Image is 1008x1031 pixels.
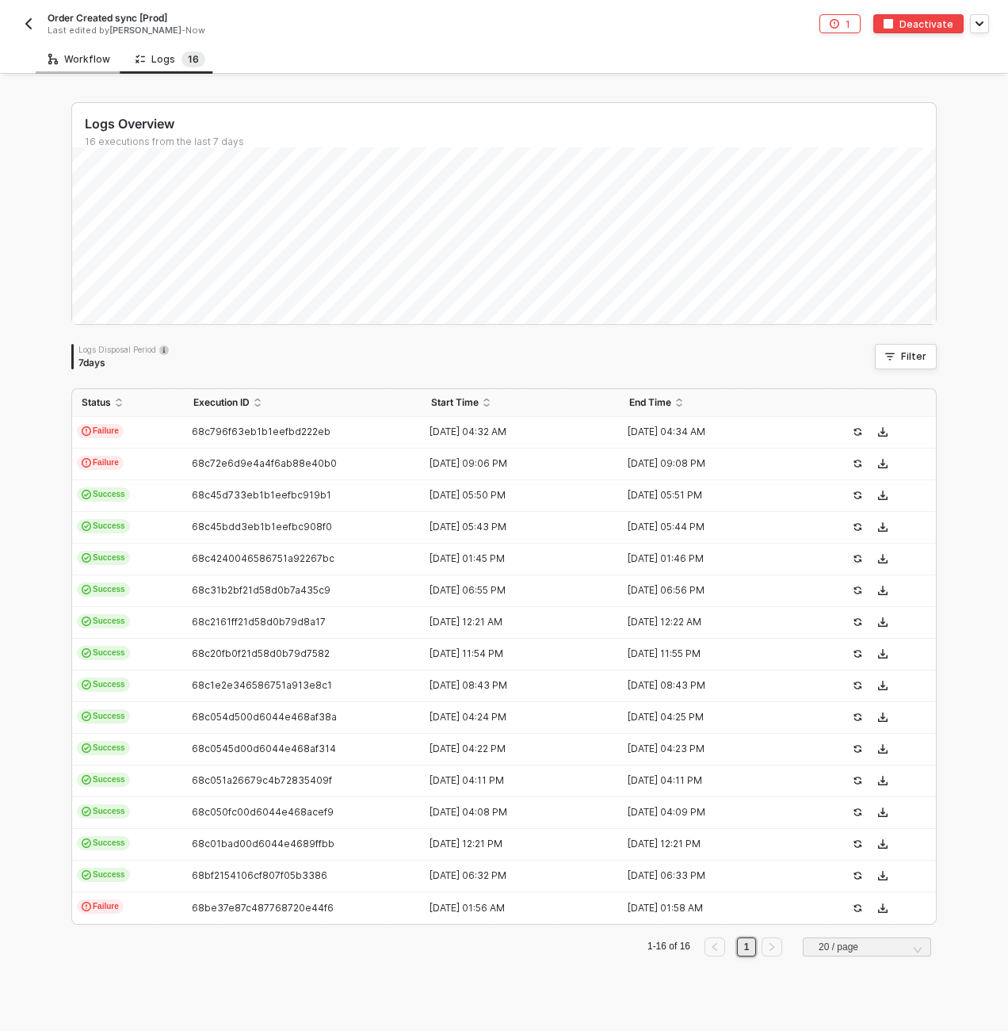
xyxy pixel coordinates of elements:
[878,522,888,532] span: icon-download
[853,808,862,817] span: icon-success-page
[77,424,124,438] span: Failure
[422,389,620,417] th: Start Time
[82,902,91,911] span: icon-exclamation
[878,681,888,690] span: icon-download
[873,14,964,33] button: deactivateDeactivate
[22,17,35,30] img: back
[704,937,725,957] button: left
[48,53,110,66] div: Workflow
[899,17,953,31] div: Deactivate
[620,743,805,755] div: [DATE] 04:23 PM
[422,552,607,565] div: [DATE] 01:45 PM
[85,116,936,132] div: Logs Overview
[77,741,130,755] span: Success
[878,617,888,627] span: icon-download
[77,487,130,502] span: Success
[422,902,607,915] div: [DATE] 01:56 AM
[181,52,205,67] sup: 16
[77,646,130,660] span: Success
[853,554,862,563] span: icon-success-page
[82,521,91,531] span: icon-cards
[878,903,888,913] span: icon-download
[853,491,862,500] span: icon-success-page
[48,25,468,36] div: Last edited by - Now
[422,869,607,882] div: [DATE] 06:32 PM
[422,426,607,438] div: [DATE] 04:32 AM
[878,712,888,722] span: icon-download
[72,389,184,417] th: Status
[710,942,720,952] span: left
[620,774,805,787] div: [DATE] 04:11 PM
[422,521,607,533] div: [DATE] 05:43 PM
[853,586,862,595] span: icon-success-page
[77,773,130,787] span: Success
[82,743,91,753] span: icon-cards
[192,679,332,691] span: 68c1e2e346586751a913e8c1
[819,14,861,33] button: 1
[853,617,862,627] span: icon-success-page
[767,942,777,952] span: right
[82,426,91,436] span: icon-exclamation
[878,839,888,849] span: icon-download
[82,680,91,689] span: icon-cards
[803,937,931,963] div: Page Size
[739,938,754,956] a: 1
[82,838,91,848] span: icon-cards
[192,869,327,881] span: 68bf2154106cf807f05b3386
[422,806,607,819] div: [DATE] 04:08 PM
[192,616,326,628] span: 68c2161ff21d58d0b79d8a17
[78,344,169,355] div: Logs Disposal Period
[77,551,130,565] span: Success
[109,25,181,36] span: [PERSON_NAME]
[853,744,862,754] span: icon-success-page
[48,11,167,25] span: Order Created sync [Prod]
[884,19,893,29] img: deactivate
[846,17,850,31] div: 1
[82,490,91,499] span: icon-cards
[192,552,334,564] span: 68c4240046586751a92267bc
[620,521,805,533] div: [DATE] 05:44 PM
[620,457,805,470] div: [DATE] 09:08 PM
[82,807,91,816] span: icon-cards
[422,616,607,628] div: [DATE] 12:21 AM
[620,869,805,882] div: [DATE] 06:33 PM
[78,357,169,369] div: 7 days
[192,806,334,818] span: 68c050fc00d6044e468acef9
[853,459,862,468] span: icon-success-page
[192,489,331,501] span: 68c45d733eb1b1eefbc919b1
[77,614,130,628] span: Success
[762,937,782,957] button: right
[19,14,38,33] button: back
[878,554,888,563] span: icon-download
[82,617,91,626] span: icon-cards
[192,521,332,533] span: 68c45bdd3eb1b1eefbc908f0
[620,838,805,850] div: [DATE] 12:21 PM
[830,19,839,29] span: icon-error-page
[878,744,888,754] span: icon-download
[192,711,337,723] span: 68c054d500d6044e468af38a
[620,711,805,724] div: [DATE] 04:25 PM
[82,585,91,594] span: icon-cards
[853,681,862,690] span: icon-success-page
[85,136,936,148] div: 16 executions from the last 7 days
[193,396,250,409] span: Execution ID
[878,808,888,817] span: icon-download
[620,902,805,915] div: [DATE] 01:58 AM
[878,871,888,880] span: icon-download
[878,491,888,500] span: icon-download
[77,582,130,597] span: Success
[422,489,607,502] div: [DATE] 05:50 PM
[77,804,130,819] span: Success
[82,458,91,468] span: icon-exclamation
[629,396,671,409] span: End Time
[853,776,862,785] span: icon-success-page
[82,648,91,658] span: icon-cards
[620,489,805,502] div: [DATE] 05:51 PM
[878,586,888,595] span: icon-download
[192,647,330,659] span: 68c20fb0f21d58d0b79d7582
[878,649,888,659] span: icon-download
[422,711,607,724] div: [DATE] 04:24 PM
[875,344,937,369] button: Filter
[77,709,130,724] span: Success
[136,52,205,67] div: Logs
